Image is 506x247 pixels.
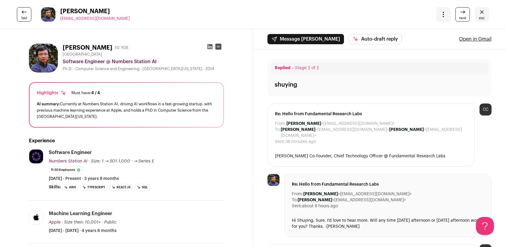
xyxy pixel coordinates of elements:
div: Must have: [71,91,100,95]
span: [GEOGRAPHIC_DATA] [63,52,102,57]
dt: To: [275,127,281,139]
span: next [459,16,466,20]
span: Numbers Station AI [49,159,87,163]
h1: [PERSON_NAME] [63,44,112,52]
dd: 38 minutes ago [285,139,316,145]
div: shuying [275,81,297,89]
div: Machine Learning Engineer [49,210,112,217]
dd: <[EMAIL_ADDRESS][DOMAIN_NAME]> <[EMAIL_ADDRESS][DOMAIN_NAME]> [281,127,467,139]
li: AWS [62,184,78,191]
h2: Experience [29,137,224,144]
span: [DATE] - [DATE] · 4 years 8 months [49,228,117,234]
span: Apple [49,220,61,224]
button: Auto-draft reply [349,34,402,44]
li: TypeScript [80,184,107,191]
span: Public [104,220,117,224]
span: · Size: 1 → 501-1,000 [89,159,130,163]
img: 6cb34d3d67ffe94b1adae3b21aa062d4e9206420b0346c2ce35ac506febd32fb.jpg [29,150,43,163]
b: [PERSON_NAME] [303,192,338,196]
b: [PERSON_NAME] [286,122,321,126]
span: → Series E [134,159,155,163]
span: [DATE] - Present · 3 years 9 months [49,176,119,182]
span: AI summary: [37,102,60,106]
dd: <[EMAIL_ADDRESS][DOMAIN_NAME]> [286,121,395,127]
li: SQL [135,184,150,191]
a: next [455,7,470,22]
dt: Sent: [292,203,302,209]
img: 85cc1954c3c4354ed77c0547484c47adc60de84a152f99b258c1d2b6ef3251ec [29,44,58,73]
dt: From: [292,191,303,197]
button: Open dropdown [436,7,451,22]
a: Open in Gmail [459,36,492,43]
span: Re: Hello from Fundamental Research Labs [275,111,467,117]
div: Software Engineer [49,149,92,156]
span: · Size then: 10,001+ [62,220,101,224]
div: Currently at Numbers Station AI, driving AI workflows in a fast-growing startup, with previous ma... [37,101,216,120]
img: 85cc1954c3c4354ed77c0547484c47adc60de84a152f99b258c1d2b6ef3251ec [41,7,55,22]
div: Highlights [37,90,67,96]
span: [EMAIL_ADDRESS][DOMAIN_NAME] [60,17,130,21]
span: Stage 2 of 2 [295,66,319,70]
span: · [102,219,103,225]
img: 85cc1954c3c4354ed77c0547484c47adc60de84a152f99b258c1d2b6ef3251ec [267,174,280,186]
dt: Sent: [275,139,285,145]
a: last [17,7,31,22]
div: Ph.D. - Computer Science and Engineering - [GEOGRAPHIC_DATA][US_STATE] - 2014 [63,66,224,71]
iframe: Help Scout Beacon - Open [476,217,494,235]
span: Replied [275,66,290,70]
span: last [21,16,27,20]
dt: From: [275,121,286,127]
dd: about 8 hours ago [302,203,338,209]
a: Close [475,7,489,22]
span: 4 / 4 [91,91,100,95]
a: [EMAIL_ADDRESS][DOMAIN_NAME] [60,16,130,22]
span: – [292,66,294,70]
div: Software Engineer @ Numbers Station AI [63,58,224,65]
span: · [131,158,133,164]
li: React.js [110,184,133,191]
dd: <[EMAIL_ADDRESS][DOMAIN_NAME]> [303,191,412,197]
div: CC [479,103,492,116]
b: [PERSON_NAME] [298,198,332,202]
li: 11-50 employees [49,167,83,173]
span: esc [479,16,485,20]
span: [PERSON_NAME] [60,7,130,16]
div: [PERSON_NAME] Co-founder, Chief Technology Officer @ Fundamental Research Labs [275,153,467,159]
img: c8722dff2615136d9fce51e30638829b1c8796bcfaaadfc89721e42d805fef6f.jpg [29,211,43,224]
div: 10 YOE [115,45,129,51]
b: [PERSON_NAME] [281,128,315,132]
span: Re: Hello from Fundamental Research Labs [292,181,484,187]
b: [PERSON_NAME] [389,128,424,132]
dd: <[EMAIL_ADDRESS][DOMAIN_NAME]> [298,197,406,203]
dt: To: [292,197,298,203]
span: Skills: [49,184,61,190]
button: Message [PERSON_NAME] [267,34,344,44]
div: Hi Shuying, Sure. I'd love to hear more. Will any time [DATE] afternoon or [DATE] afternoon work ... [292,218,484,230]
